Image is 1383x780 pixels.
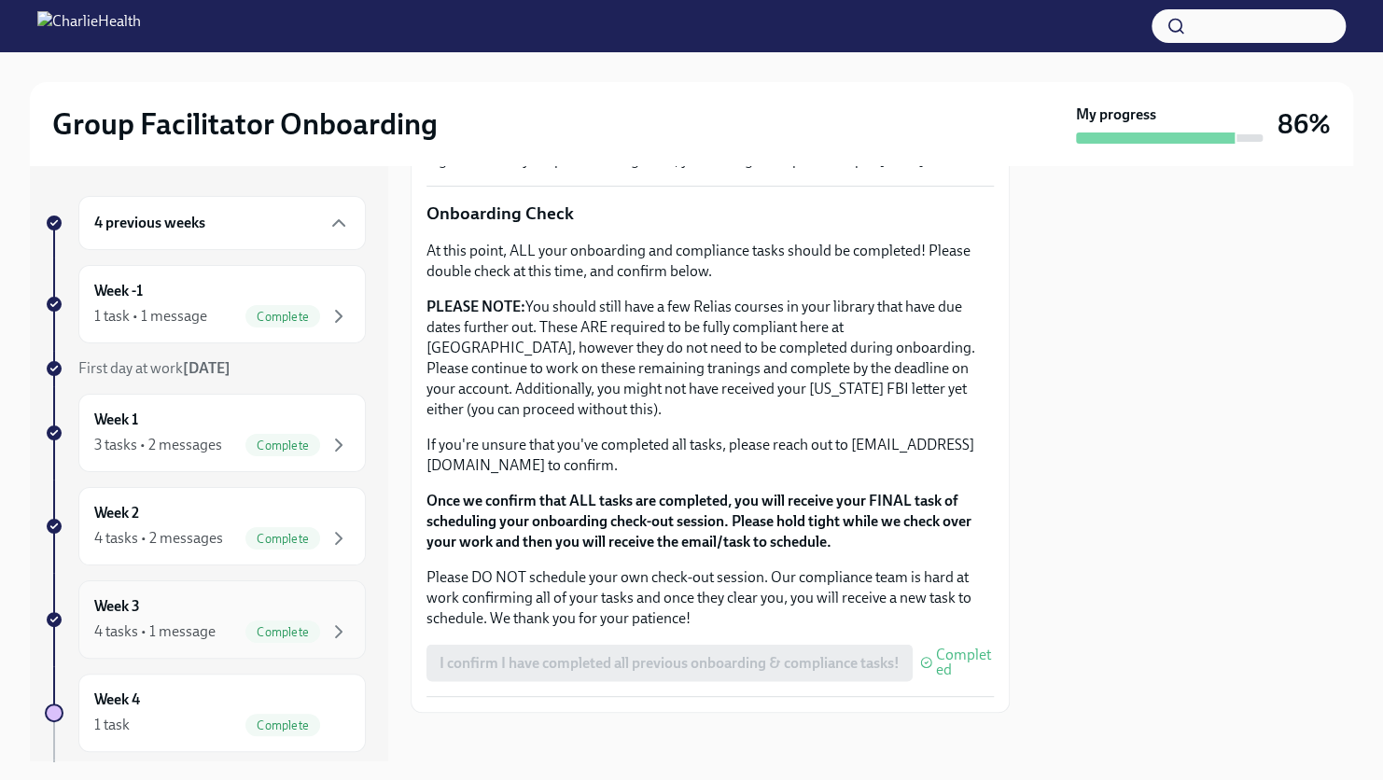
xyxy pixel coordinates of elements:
[52,105,438,143] h2: Group Facilitator Onboarding
[45,487,366,565] a: Week 24 tasks • 2 messagesComplete
[45,265,366,343] a: Week -11 task • 1 messageComplete
[1076,104,1156,125] strong: My progress
[94,528,223,549] div: 4 tasks • 2 messages
[37,11,141,41] img: CharlieHealth
[94,715,130,735] div: 1 task
[245,718,320,732] span: Complete
[426,567,994,629] p: Please DO NOT schedule your own check-out session. Our compliance team is hard at work confirming...
[245,439,320,453] span: Complete
[45,394,366,472] a: Week 13 tasks • 2 messagesComplete
[94,306,207,327] div: 1 task • 1 message
[936,648,994,677] span: Completed
[78,359,230,377] span: First day at work
[94,213,205,233] h6: 4 previous weeks
[78,196,366,250] div: 4 previous weeks
[245,532,320,546] span: Complete
[426,298,525,315] strong: PLEASE NOTE:
[426,492,971,550] strong: Once we confirm that ALL tasks are completed, you will receive your FINAL task of scheduling your...
[94,621,216,642] div: 4 tasks • 1 message
[426,202,994,226] p: Onboarding Check
[426,435,994,476] p: If you're unsure that you've completed all tasks, please reach out to [EMAIL_ADDRESS][DOMAIN_NAME...
[94,281,143,301] h6: Week -1
[94,410,138,430] h6: Week 1
[94,596,140,617] h6: Week 3
[1278,107,1331,141] h3: 86%
[426,241,994,282] p: At this point, ALL your onboarding and compliance tasks should be completed! Please double check ...
[94,689,140,710] h6: Week 4
[426,297,994,420] p: You should still have a few Relias courses in your library that have due dates further out. These...
[45,674,366,752] a: Week 41 taskComplete
[45,580,366,659] a: Week 34 tasks • 1 messageComplete
[245,310,320,324] span: Complete
[94,503,139,523] h6: Week 2
[94,435,222,455] div: 3 tasks • 2 messages
[45,358,366,379] a: First day at work[DATE]
[245,625,320,639] span: Complete
[183,359,230,377] strong: [DATE]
